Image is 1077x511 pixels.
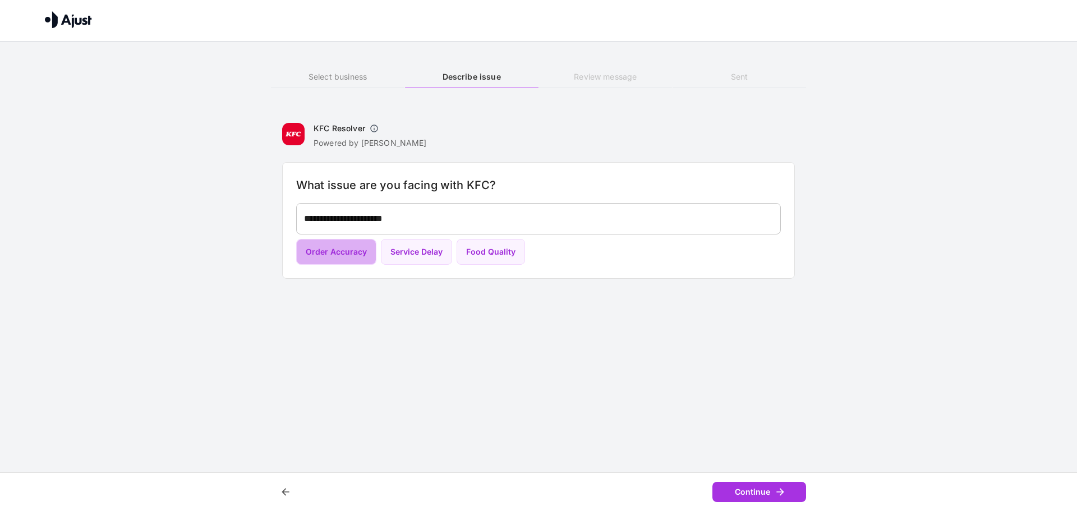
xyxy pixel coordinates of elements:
[712,482,806,503] button: Continue
[314,123,365,134] h6: KFC Resolver
[296,176,781,194] h6: What issue are you facing with KFC?
[314,137,427,149] p: Powered by [PERSON_NAME]
[282,123,305,145] img: KFC
[538,71,672,83] h6: Review message
[381,239,452,265] button: Service Delay
[405,71,538,83] h6: Describe issue
[457,239,525,265] button: Food Quality
[45,11,92,28] img: Ajust
[271,71,404,83] h6: Select business
[673,71,806,83] h6: Sent
[296,239,376,265] button: Order Accuracy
